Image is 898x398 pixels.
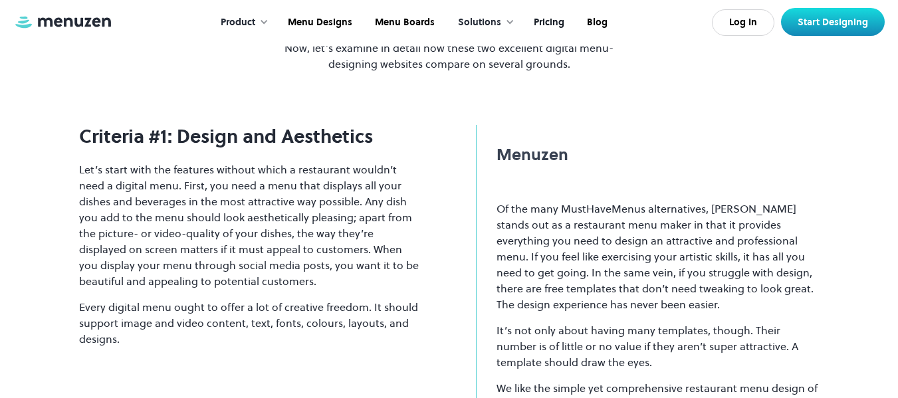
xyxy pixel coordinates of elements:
a: Log In [712,9,774,36]
a: Menu Designs [275,2,362,43]
div: Product [207,2,275,43]
a: Menu Boards [362,2,445,43]
a: Start Designing [781,8,885,36]
div: Solutions [445,2,521,43]
p: ‍ [497,175,820,191]
p: Of the many MustHaveMenus alternatives, [PERSON_NAME] stands out as a restaurant menu maker in th... [497,201,820,312]
div: Product [221,15,255,30]
a: Pricing [521,2,574,43]
p: Let’s start with the features without which a restaurant wouldn’t need a digital menu. First, you... [79,161,423,289]
a: Blog [574,2,617,43]
p: Now, let’s examine in detail how these two excellent digital menu-designing websites compare on s... [267,40,632,72]
p: It’s not only about having many templates, though. Their number is of little or no value if they ... [497,322,820,370]
div: Solutions [458,15,501,30]
h3: Menuzen [497,145,820,165]
p: Every digital menu ought to offer a lot of creative freedom. It should support image and video co... [79,299,423,347]
h2: Criteria #1: Design and Aesthetics [79,125,423,148]
p: ‍ [79,357,423,373]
